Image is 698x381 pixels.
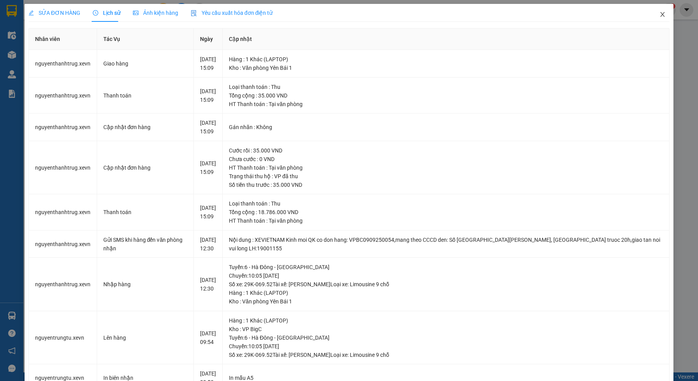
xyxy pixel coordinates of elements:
[93,10,120,16] span: Lịch sử
[229,172,663,181] div: Trạng thái thu hộ : VP đã thu
[103,123,187,131] div: Cập nhật đơn hàng
[229,181,663,189] div: Số tiền thu trước : 35.000 VND
[229,55,663,64] div: Hàng : 1 Khác (LAPTOP)
[28,10,80,16] span: SỬA ĐƠN HÀNG
[29,194,97,230] td: nguyenthanhtrug.xevn
[103,59,187,68] div: Giao hàng
[229,325,663,333] div: Kho : VP BigC
[229,316,663,325] div: Hàng : 1 Khác (LAPTOP)
[103,91,187,100] div: Thanh toán
[200,87,216,104] div: [DATE] 15:09
[229,216,663,225] div: HT Thanh toán : Tại văn phòng
[103,163,187,172] div: Cập nhật đơn hàng
[200,236,216,253] div: [DATE] 12:30
[229,91,663,100] div: Tổng cộng : 35.000 VND
[133,10,178,16] span: Ảnh kiện hàng
[229,146,663,155] div: Cước rồi : 35.000 VND
[29,311,97,365] td: nguyentrungtu.xevn
[229,163,663,172] div: HT Thanh toán : Tại văn phòng
[200,119,216,136] div: [DATE] 15:09
[29,113,97,141] td: nguyenthanhtrug.xevn
[93,10,98,16] span: clock-circle
[103,208,187,216] div: Thanh toán
[229,83,663,91] div: Loại thanh toán : Thu
[133,10,138,16] span: picture
[659,11,666,18] span: close
[200,329,216,346] div: [DATE] 09:54
[28,10,34,16] span: edit
[229,289,663,297] div: Hàng : 1 Khác (LAPTOP)
[103,333,187,342] div: Lên hàng
[229,263,663,289] div: Tuyến : 6 - Hà Đông - [GEOGRAPHIC_DATA] Chuyến: 10:05 [DATE] Số xe: 29K-069.52 Tài xế: [PERSON_NA...
[200,159,216,176] div: [DATE] 15:09
[229,333,663,359] div: Tuyến : 6 - Hà Đông - [GEOGRAPHIC_DATA] Chuyến: 10:05 [DATE] Số xe: 29K-069.52 Tài xế: [PERSON_NA...
[229,208,663,216] div: Tổng cộng : 18.786.000 VND
[29,78,97,114] td: nguyenthanhtrug.xevn
[652,4,673,26] button: Close
[29,258,97,311] td: nguyenthanhtrug.xevn
[200,55,216,72] div: [DATE] 15:09
[97,28,194,50] th: Tác Vụ
[229,100,663,108] div: HT Thanh toán : Tại văn phòng
[229,155,663,163] div: Chưa cước : 0 VND
[229,297,663,306] div: Kho : Văn phòng Yên Bái 1
[103,280,187,289] div: Nhập hàng
[29,141,97,195] td: nguyenthanhtrug.xevn
[191,10,273,16] span: Yêu cầu xuất hóa đơn điện tử
[29,230,97,258] td: nguyenthanhtrug.xevn
[191,10,197,16] img: icon
[200,276,216,293] div: [DATE] 12:30
[29,28,97,50] th: Nhân viên
[223,28,670,50] th: Cập nhật
[200,204,216,221] div: [DATE] 15:09
[229,199,663,208] div: Loại thanh toán : Thu
[103,236,187,253] div: Gửi SMS khi hàng đến văn phòng nhận
[194,28,223,50] th: Ngày
[29,50,97,78] td: nguyenthanhtrug.xevn
[229,123,663,131] div: Gán nhãn : Không
[229,236,663,253] div: Nội dung : XEVIETNAM Kinh moi QK co don hang: VPBC0909250054,mang theo CCCD den: Số [GEOGRAPHIC_D...
[229,64,663,72] div: Kho : Văn phòng Yên Bái 1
